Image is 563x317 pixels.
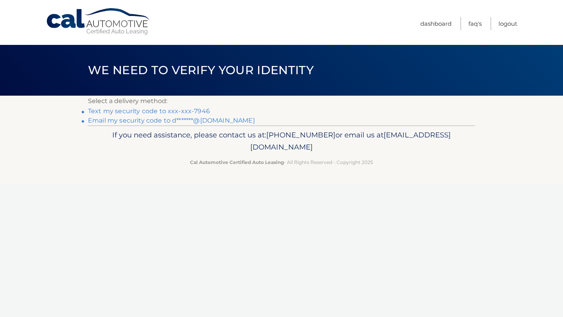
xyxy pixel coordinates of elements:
a: Cal Automotive [46,8,151,36]
strong: Cal Automotive Certified Auto Leasing [190,159,284,165]
p: - All Rights Reserved - Copyright 2025 [93,158,470,166]
a: FAQ's [468,17,482,30]
p: If you need assistance, please contact us at: or email us at [93,129,470,154]
a: Dashboard [420,17,452,30]
span: [PHONE_NUMBER] [266,130,335,139]
span: We need to verify your identity [88,63,314,77]
a: Email my security code to d*******@[DOMAIN_NAME] [88,117,255,124]
a: Logout [498,17,517,30]
p: Select a delivery method: [88,96,475,107]
a: Text my security code to xxx-xxx-7946 [88,107,210,115]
